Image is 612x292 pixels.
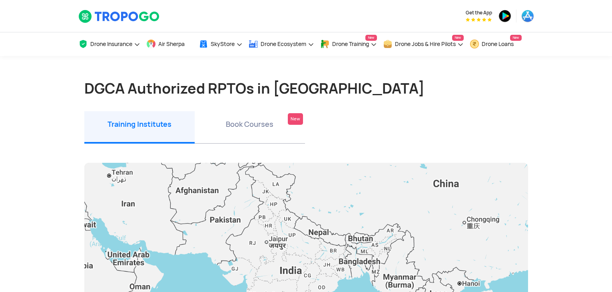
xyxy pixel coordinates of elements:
a: Drone Ecosystem [249,32,314,56]
span: Drone Insurance [90,41,132,47]
span: New [510,35,522,41]
h1: DGCA Authorized RPTOs in [GEOGRAPHIC_DATA] [84,80,528,97]
img: TropoGo Logo [78,10,160,23]
span: Drone Ecosystem [261,41,306,47]
a: Drone Jobs & Hire PilotsNew [383,32,464,56]
span: SkyStore [211,41,235,47]
img: ic_appstore.png [521,10,534,22]
a: SkyStore [199,32,243,56]
span: New [452,35,464,41]
span: New [365,35,377,41]
a: Air Sherpa [146,32,193,56]
a: Drone LoansNew [470,32,522,56]
span: Drone Training [332,41,369,47]
div: New [288,113,303,125]
span: Drone Loans [482,41,514,47]
img: App Raking [466,18,492,22]
span: Get the App [466,10,492,16]
li: Training Institutes [84,111,195,144]
span: Drone Jobs & Hire Pilots [395,41,456,47]
a: Drone TrainingNew [320,32,377,56]
span: Air Sherpa [158,41,185,47]
a: Drone Insurance [78,32,140,56]
li: Book Courses [195,111,305,144]
img: ic_playstore.png [498,10,511,22]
